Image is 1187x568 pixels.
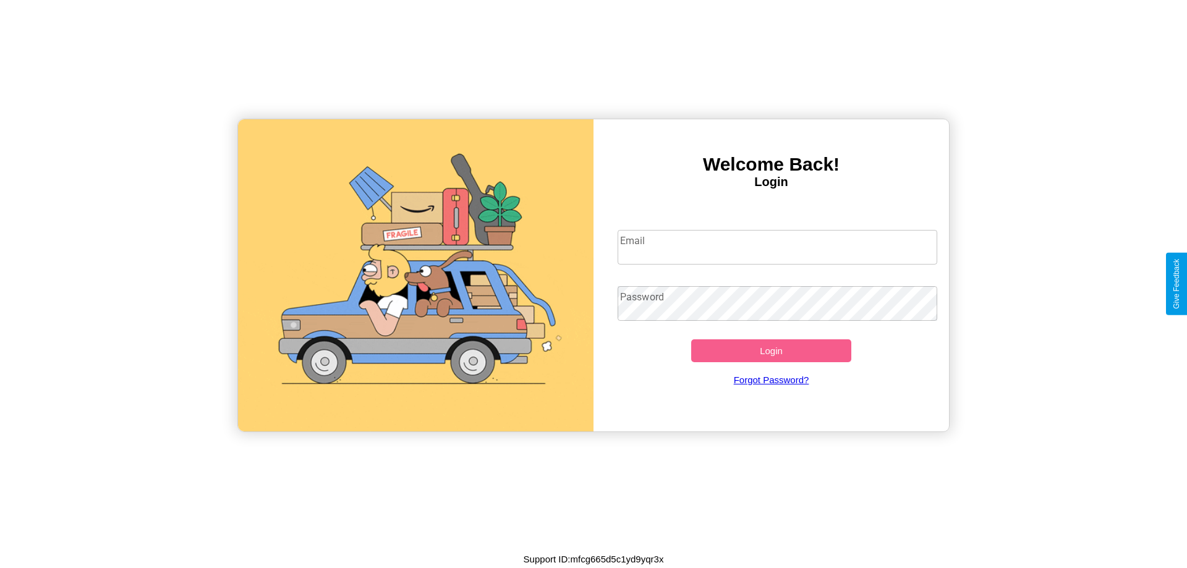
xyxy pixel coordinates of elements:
button: Login [691,339,851,362]
p: Support ID: mfcg665d5c1yd9yqr3x [524,551,664,567]
div: Give Feedback [1172,259,1181,309]
h3: Welcome Back! [593,154,949,175]
a: Forgot Password? [611,362,932,397]
h4: Login [593,175,949,189]
img: gif [238,119,593,431]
